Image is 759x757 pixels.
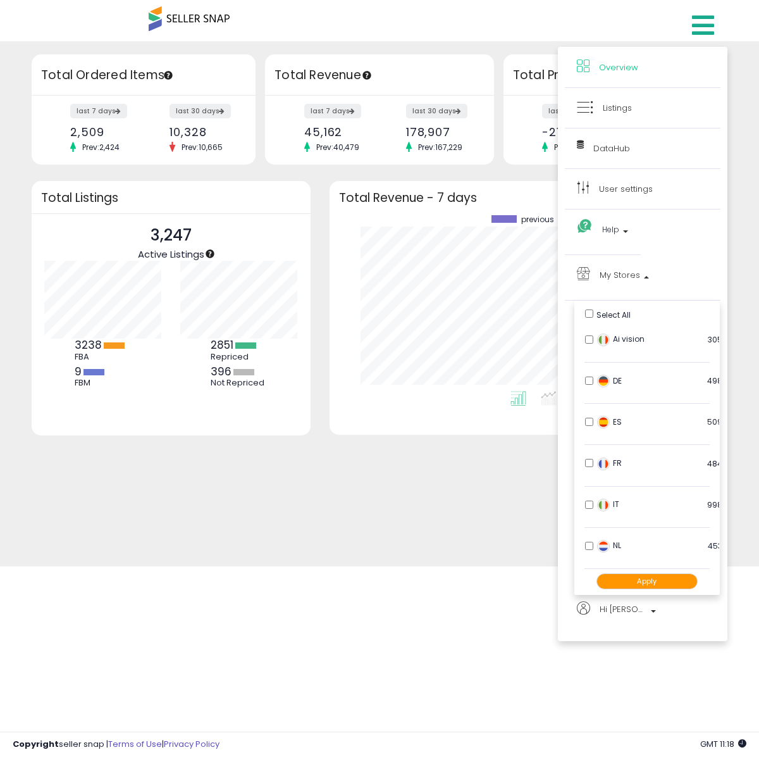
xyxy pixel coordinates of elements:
[596,310,631,320] span: Select All
[41,66,246,84] h3: Total Ordered Items
[577,218,593,234] i: Get Help
[597,540,621,551] span: NL
[75,364,82,379] b: 9
[597,540,610,553] img: netherlands.png
[597,458,622,468] span: FR
[603,102,632,114] span: Listings
[542,104,599,118] label: last 7 days
[163,70,174,81] div: Tooltip anchor
[597,375,610,387] img: germany.png
[361,70,373,81] div: Tooltip anchor
[597,375,622,386] span: DE
[211,352,268,362] div: Repriced
[597,458,610,470] img: france.png
[175,142,229,153] span: Prev: 10,665
[138,247,204,261] span: Active Listings
[577,181,708,197] a: User settings
[597,499,619,510] span: IT
[542,125,606,139] div: -217
[75,378,132,388] div: FBM
[138,223,204,247] p: 3,247
[75,337,102,353] b: 3238
[170,125,233,139] div: 10,328
[412,142,469,153] span: Prev: 167,229
[304,104,361,118] label: last 7 days
[597,416,610,429] img: spain.png
[521,215,554,224] span: previous
[548,142,593,153] span: Prev: -313
[211,337,233,353] b: 2851
[707,458,752,469] span: 484 listings
[41,193,301,203] h3: Total Listings
[75,352,132,362] div: FBA
[170,104,231,118] label: last 30 days
[708,541,752,551] span: 453 listings
[600,267,640,283] span: My Stores
[310,142,366,153] span: Prev: 40,479
[602,222,619,237] span: Help
[597,334,645,344] span: Ai vision
[211,364,231,379] b: 396
[707,375,752,386] span: 498 listings
[406,125,472,139] div: 178,907
[577,59,708,75] a: Overview
[304,125,370,139] div: 45,162
[406,104,467,118] label: last 30 days
[275,66,484,84] h3: Total Revenue
[339,193,718,203] h3: Total Revenue - 7 days
[597,334,610,346] img: italy.png
[577,141,708,156] a: DataHub
[577,100,708,116] a: Listings
[599,61,638,73] span: Overview
[70,125,134,139] div: 2,509
[707,416,752,427] span: 509 listings
[211,378,268,388] div: Not Repriced
[597,416,622,427] span: ES
[597,499,610,511] img: italy.png
[577,222,629,242] a: Help
[707,499,752,510] span: 998 listings
[76,142,126,153] span: Prev: 2,424
[577,267,708,288] a: My Stores
[708,334,752,345] span: 305 listings
[593,142,630,154] span: DataHub
[70,104,127,118] label: last 7 days
[204,248,216,260] div: Tooltip anchor
[513,66,718,84] h3: Total Profit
